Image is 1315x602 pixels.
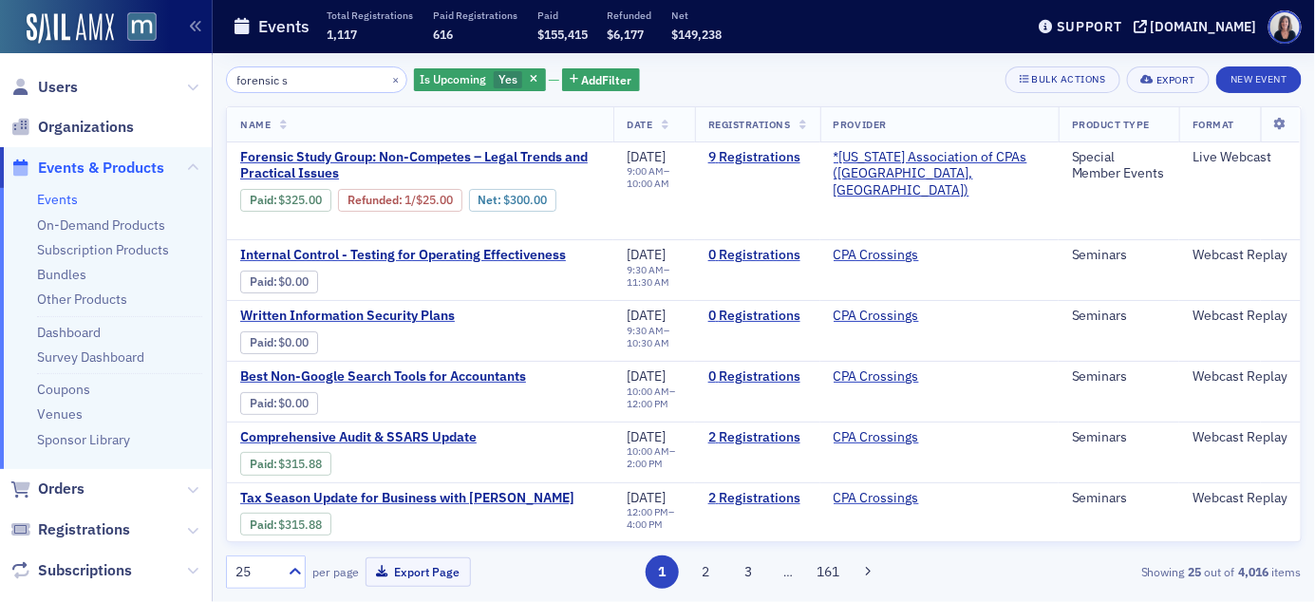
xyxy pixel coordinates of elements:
[37,381,90,398] a: Coupons
[708,149,807,166] a: 9 Registrations
[421,71,487,86] span: Is Upcoming
[338,189,461,212] div: Refunded: 10 - $32500
[38,479,85,499] span: Orders
[608,9,652,22] p: Refunded
[1072,247,1166,264] div: Seminars
[37,241,169,258] a: Subscription Products
[10,519,130,540] a: Registrations
[433,27,453,42] span: 616
[708,368,807,386] a: 0 Registrations
[240,452,331,475] div: Paid: 2 - $31588
[1072,308,1166,325] div: Seminars
[250,457,279,471] span: :
[1268,10,1302,44] span: Profile
[627,325,681,349] div: –
[240,149,600,182] a: Forensic Study Group: Non-Competes – Legal Trends and Practical Issues
[562,68,640,92] button: AddFilter
[1032,74,1106,85] div: Bulk Actions
[834,490,919,507] a: CPA Crossings
[608,27,645,42] span: $6,177
[469,189,556,212] div: Net: $30000
[327,9,413,22] p: Total Registrations
[37,266,86,283] a: Bundles
[250,517,273,532] a: Paid
[1193,118,1234,131] span: Format
[1156,75,1195,85] div: Export
[37,324,101,341] a: Dashboard
[627,506,681,531] div: –
[627,505,668,518] time: 12:00 PM
[250,193,273,207] a: Paid
[708,247,807,264] a: 0 Registrations
[312,563,359,580] label: per page
[537,9,588,22] p: Paid
[627,148,666,165] span: [DATE]
[1072,149,1166,182] div: Special Member Events
[627,517,663,531] time: 4:00 PM
[240,429,559,446] span: Comprehensive Audit & SSARS Update
[646,555,679,589] button: 1
[1057,18,1122,35] div: Support
[279,193,323,207] span: $325.00
[414,68,546,92] div: Yes
[627,307,666,324] span: [DATE]
[582,71,632,88] span: Add Filter
[627,385,669,398] time: 10:00 AM
[348,193,404,207] span: :
[1193,368,1287,386] div: Webcast Replay
[250,274,273,289] a: Paid
[348,193,399,207] a: Refunded
[240,368,559,386] span: Best Non-Google Search Tools for Accountants
[503,193,547,207] span: $300.00
[1127,66,1210,93] button: Export
[37,431,130,448] a: Sponsor Library
[708,118,791,131] span: Registrations
[279,335,310,349] span: $0.00
[250,396,273,410] a: Paid
[240,392,318,415] div: Paid: 0 - $0
[250,396,279,410] span: :
[834,149,1045,199] a: *[US_STATE] Association of CPAs ([GEOGRAPHIC_DATA], [GEOGRAPHIC_DATA])
[114,12,157,45] a: View Homepage
[672,9,723,22] p: Net
[1072,118,1150,131] span: Product Type
[27,13,114,44] a: SailAMX
[250,335,279,349] span: :
[1005,66,1120,93] button: Bulk Actions
[627,336,669,349] time: 10:30 AM
[279,396,310,410] span: $0.00
[732,555,765,589] button: 3
[1134,20,1264,33] button: [DOMAIN_NAME]
[627,165,681,190] div: –
[627,445,681,470] div: –
[708,429,807,446] a: 2 Registrations
[10,560,132,581] a: Subscriptions
[627,118,652,131] span: Date
[250,457,273,471] a: Paid
[834,118,887,131] span: Provider
[1235,563,1272,580] strong: 4,016
[366,557,471,587] button: Export Page
[708,490,807,507] a: 2 Registrations
[240,308,559,325] a: Written Information Security Plans
[240,271,318,293] div: Paid: 0 - $0
[627,367,666,385] span: [DATE]
[834,429,919,446] a: CPA Crossings
[834,490,953,507] span: CPA Crossings
[240,118,271,131] span: Name
[327,27,357,42] span: 1,117
[37,291,127,308] a: Other Products
[1072,490,1166,507] div: Seminars
[1193,490,1287,507] div: Webcast Replay
[38,158,164,179] span: Events & Products
[812,555,845,589] button: 161
[627,324,664,337] time: 9:30 AM
[250,193,279,207] span: :
[10,479,85,499] a: Orders
[10,77,78,98] a: Users
[235,562,277,582] div: 25
[627,263,664,276] time: 9:30 AM
[834,247,953,264] span: CPA Crossings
